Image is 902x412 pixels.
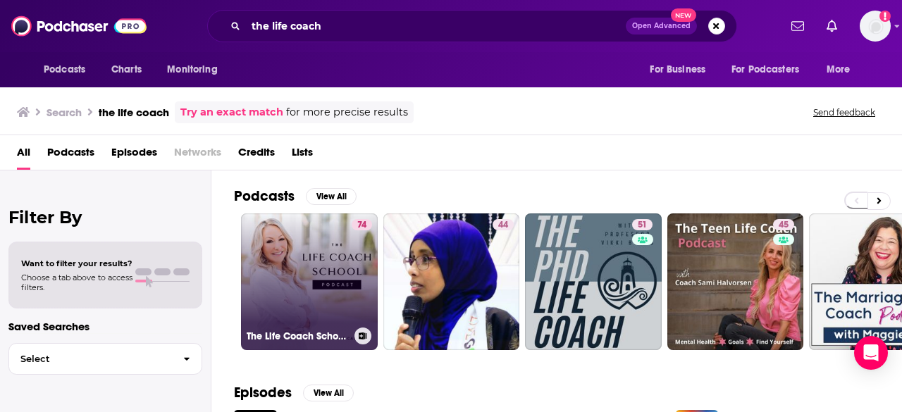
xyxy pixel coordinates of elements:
[493,219,514,230] a: 44
[8,207,202,227] h2: Filter By
[773,219,794,230] a: 45
[731,60,799,80] span: For Podcasters
[44,60,85,80] span: Podcasts
[9,354,172,363] span: Select
[638,218,647,232] span: 51
[352,219,372,230] a: 74
[180,104,283,120] a: Try an exact match
[632,23,691,30] span: Open Advanced
[99,106,169,119] h3: the life coach
[827,60,851,80] span: More
[47,106,82,119] h3: Search
[626,18,697,35] button: Open AdvancedNew
[357,218,366,232] span: 74
[111,141,157,170] a: Episodes
[809,106,879,118] button: Send feedback
[860,11,891,42] span: Logged in as dbartlett
[779,218,789,232] span: 45
[247,330,349,342] h3: The Life Coach School Podcast
[640,56,723,83] button: open menu
[667,213,804,350] a: 45
[8,343,202,375] button: Select
[821,14,843,38] a: Show notifications dropdown
[860,11,891,42] button: Show profile menu
[303,385,354,401] button: View All
[292,141,313,170] a: Lists
[234,384,292,401] h2: Episodes
[817,56,868,83] button: open menu
[234,187,357,205] a: PodcastsView All
[246,15,626,37] input: Search podcasts, credits, & more...
[860,11,891,42] img: User Profile
[11,13,147,39] img: Podchaser - Follow, Share and Rate Podcasts
[8,320,202,333] p: Saved Searches
[17,141,30,170] a: All
[241,213,378,350] a: 74The Life Coach School Podcast
[207,10,737,42] div: Search podcasts, credits, & more...
[167,60,217,80] span: Monitoring
[383,213,520,350] a: 44
[234,384,354,401] a: EpisodesView All
[47,141,94,170] a: Podcasts
[498,218,508,232] span: 44
[157,56,235,83] button: open menu
[854,336,888,370] div: Open Intercom Messenger
[21,273,132,292] span: Choose a tab above to access filters.
[21,258,132,268] span: Want to filter your results?
[879,11,891,22] svg: Add a profile image
[671,8,696,22] span: New
[174,141,221,170] span: Networks
[722,56,820,83] button: open menu
[786,14,810,38] a: Show notifications dropdown
[111,60,142,80] span: Charts
[34,56,104,83] button: open menu
[238,141,275,170] a: Credits
[650,60,705,80] span: For Business
[234,187,295,205] h2: Podcasts
[306,188,357,205] button: View All
[632,219,653,230] a: 51
[102,56,150,83] a: Charts
[525,213,662,350] a: 51
[286,104,408,120] span: for more precise results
